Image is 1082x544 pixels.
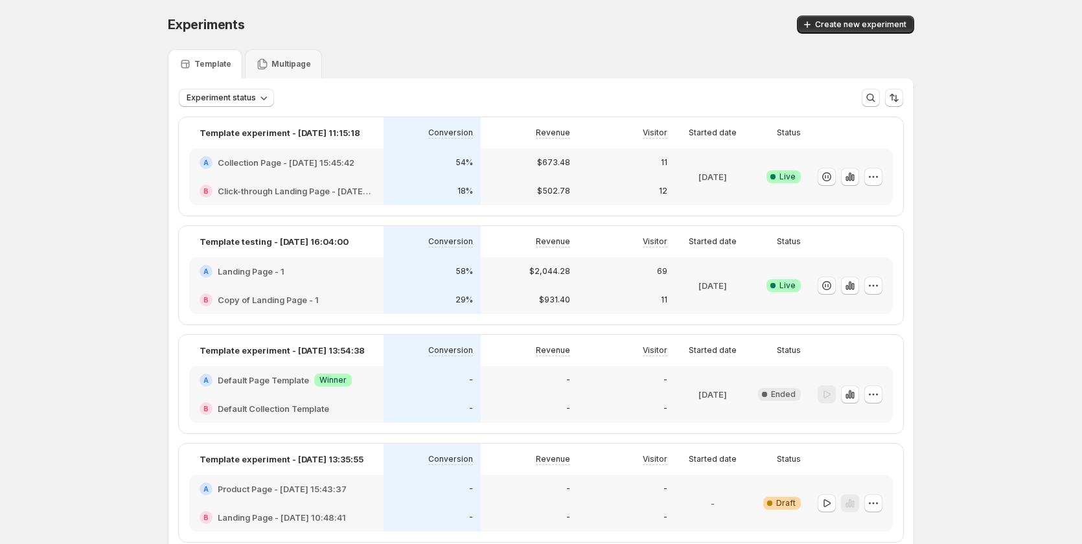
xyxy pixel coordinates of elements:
[179,89,274,107] button: Experiment status
[203,514,209,521] h2: B
[455,157,473,168] p: 54%
[779,280,796,291] span: Live
[566,512,570,523] p: -
[566,403,570,414] p: -
[200,235,349,248] p: Template testing - [DATE] 16:04:00
[698,170,727,183] p: [DATE]
[271,59,311,69] p: Multipage
[689,345,737,356] p: Started date
[566,484,570,494] p: -
[218,265,284,278] h2: Landing Page - 1
[168,17,245,32] span: Experiments
[537,186,570,196] p: $502.78
[777,345,801,356] p: Status
[218,374,309,387] h2: Default Page Template
[469,403,473,414] p: -
[659,186,667,196] p: 12
[663,403,667,414] p: -
[428,128,473,138] p: Conversion
[203,159,209,166] h2: A
[536,128,570,138] p: Revenue
[455,266,473,277] p: 58%
[218,293,319,306] h2: Copy of Landing Page - 1
[203,485,209,493] h2: A
[187,93,256,103] span: Experiment status
[529,266,570,277] p: $2,044.28
[885,89,903,107] button: Sort the results
[428,345,473,356] p: Conversion
[428,236,473,247] p: Conversion
[776,498,796,508] span: Draft
[194,59,231,69] p: Template
[218,156,354,169] h2: Collection Page - [DATE] 15:45:42
[218,185,373,198] h2: Click-through Landing Page - [DATE] 15:46:31
[428,454,473,464] p: Conversion
[663,375,667,385] p: -
[661,295,667,305] p: 11
[200,453,363,466] p: Template experiment - [DATE] 13:35:55
[203,187,209,195] h2: B
[537,157,570,168] p: $673.48
[663,512,667,523] p: -
[218,482,347,495] h2: Product Page - [DATE] 15:43:37
[663,484,667,494] p: -
[218,511,346,524] h2: Landing Page - [DATE] 10:48:41
[203,376,209,384] h2: A
[469,375,473,385] p: -
[536,236,570,247] p: Revenue
[777,236,801,247] p: Status
[455,295,473,305] p: 29%
[815,19,906,30] span: Create new experiment
[777,128,801,138] p: Status
[643,345,667,356] p: Visitor
[777,454,801,464] p: Status
[698,388,727,401] p: [DATE]
[711,497,715,510] p: -
[643,128,667,138] p: Visitor
[643,236,667,247] p: Visitor
[203,296,209,304] h2: B
[698,279,727,292] p: [DATE]
[536,454,570,464] p: Revenue
[469,512,473,523] p: -
[689,236,737,247] p: Started date
[203,267,209,275] h2: A
[689,454,737,464] p: Started date
[469,484,473,494] p: -
[218,402,329,415] h2: Default Collection Template
[566,375,570,385] p: -
[203,405,209,413] h2: B
[200,126,360,139] p: Template experiment - [DATE] 11:15:18
[643,454,667,464] p: Visitor
[457,186,473,196] p: 18%
[689,128,737,138] p: Started date
[200,344,365,357] p: Template experiment - [DATE] 13:54:38
[657,266,667,277] p: 69
[661,157,667,168] p: 11
[539,295,570,305] p: $931.40
[797,16,914,34] button: Create new experiment
[779,172,796,182] span: Live
[771,389,796,400] span: Ended
[319,375,347,385] span: Winner
[536,345,570,356] p: Revenue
